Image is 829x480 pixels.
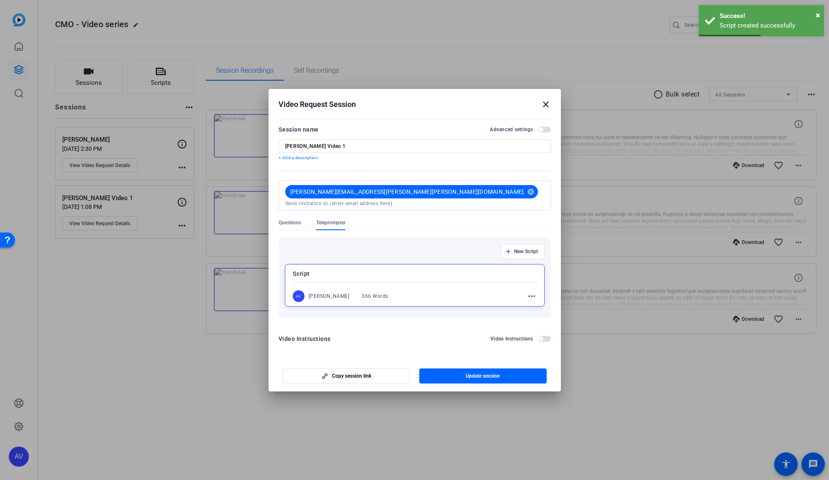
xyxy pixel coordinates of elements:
span: × [816,10,820,20]
button: Copy session link [283,368,410,383]
h2: Advanced settings [490,126,533,133]
span: Copy session link [332,373,371,379]
span: [PERSON_NAME][EMAIL_ADDRESS][PERSON_NAME][PERSON_NAME][DOMAIN_NAME] [290,188,524,196]
div: 366 Words [362,293,388,300]
div: Session name [279,124,319,135]
button: New Script [501,244,545,259]
button: Update session [419,368,547,383]
span: New Script [514,248,538,255]
mat-icon: cancel [524,188,538,196]
div: AV [293,290,304,302]
mat-icon: close [541,99,551,109]
mat-icon: more_horiz [527,291,537,301]
p: Script [293,269,537,279]
input: Send invitation to (enter email address here) [285,200,544,207]
div: [PERSON_NAME] [309,293,350,300]
span: Teleprompter [316,219,345,226]
div: Video Instructions [279,334,331,344]
div: Script created successfully [720,21,818,30]
h2: Video Instructions [490,335,533,342]
p: + Add a description [279,155,551,161]
div: Video Request Session [279,99,551,109]
button: Close [816,9,820,21]
div: Success! [720,11,818,21]
span: Update session [466,373,500,379]
span: Questions [279,219,301,226]
input: Enter Session Name [285,143,544,150]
